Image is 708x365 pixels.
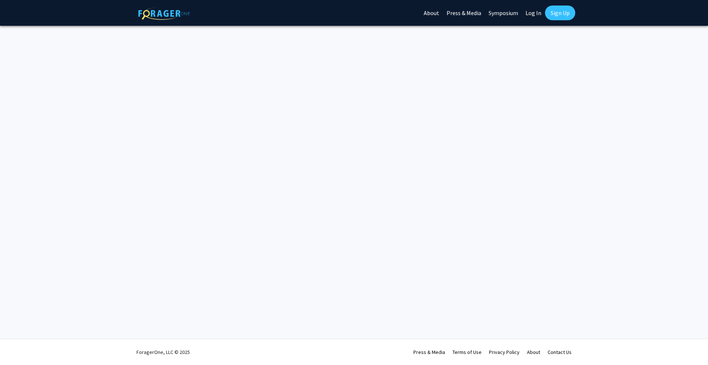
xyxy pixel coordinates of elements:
a: Privacy Policy [489,349,520,355]
a: Sign Up [545,6,575,20]
a: About [527,349,540,355]
a: Terms of Use [452,349,482,355]
a: Press & Media [413,349,445,355]
a: Contact Us [548,349,572,355]
img: ForagerOne Logo [138,7,190,20]
div: ForagerOne, LLC © 2025 [136,339,190,365]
